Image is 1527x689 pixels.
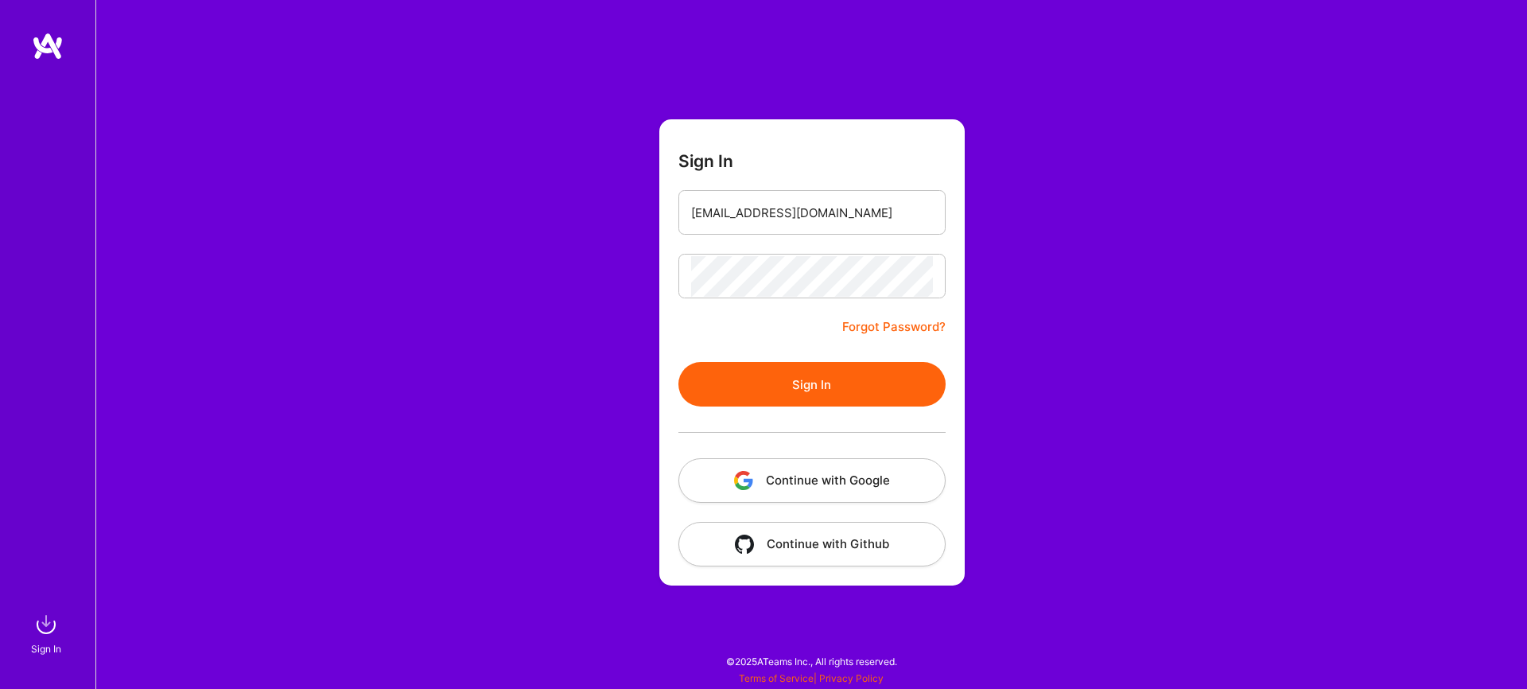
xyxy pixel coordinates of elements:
a: Privacy Policy [819,672,884,684]
input: Email... [691,193,933,233]
span: | [739,672,884,684]
img: icon [735,535,754,554]
div: Sign In [31,640,61,657]
h3: Sign In [678,151,733,171]
a: Terms of Service [739,672,814,684]
div: © 2025 ATeams Inc., All rights reserved. [95,641,1527,681]
img: icon [734,471,753,490]
button: Continue with Github [678,522,946,566]
img: sign in [30,609,62,640]
a: Forgot Password? [842,317,946,337]
img: logo [32,32,64,60]
button: Continue with Google [678,458,946,503]
a: sign inSign In [33,609,62,657]
button: Sign In [678,362,946,407]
